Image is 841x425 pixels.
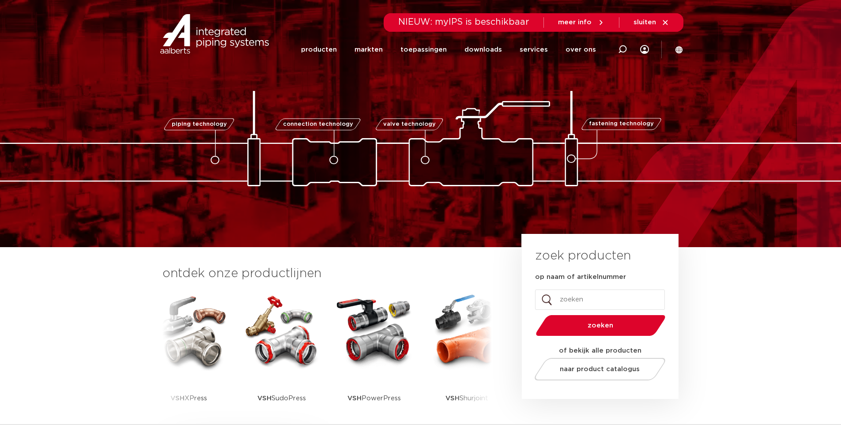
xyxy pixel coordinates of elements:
[558,322,643,329] span: zoeken
[170,395,185,402] strong: VSH
[589,121,654,127] span: fastening technology
[634,19,656,26] span: sluiten
[257,395,272,402] strong: VSH
[535,273,626,282] label: op naam of artikelnummer
[301,33,337,67] a: producten
[172,121,227,127] span: piping technology
[445,395,460,402] strong: VSH
[560,366,640,372] span: naar product catalogus
[520,33,548,67] a: services
[400,33,447,67] a: toepassingen
[162,265,492,282] h3: ontdek onze productlijnen
[558,19,605,26] a: meer info
[558,19,592,26] span: meer info
[634,19,669,26] a: sluiten
[532,358,668,380] a: naar product catalogus
[532,314,669,337] button: zoeken
[559,347,641,354] strong: of bekijk alle producten
[301,33,596,67] nav: Menu
[283,121,353,127] span: connection technology
[355,33,383,67] a: markten
[398,18,529,26] span: NIEUW: myIPS is beschikbaar
[383,121,436,127] span: valve technology
[535,247,631,265] h3: zoek producten
[464,33,502,67] a: downloads
[535,290,665,310] input: zoeken
[566,33,596,67] a: over ons
[347,395,362,402] strong: VSH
